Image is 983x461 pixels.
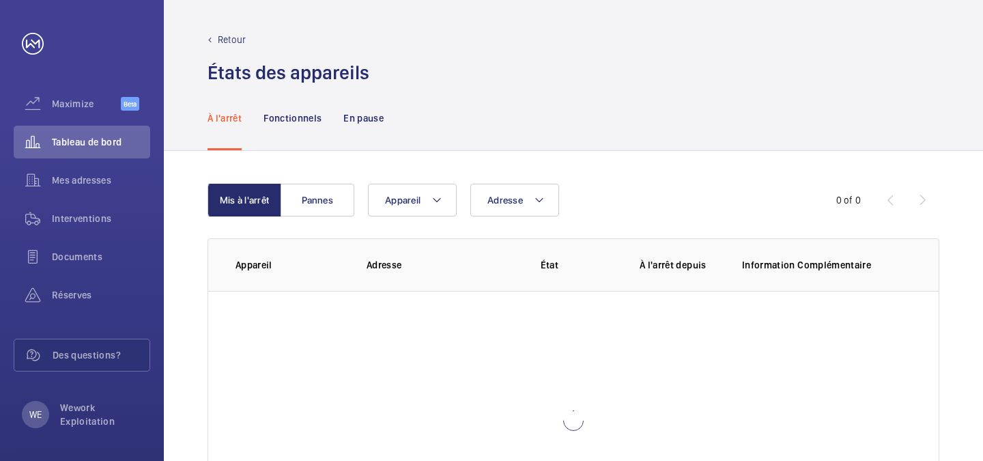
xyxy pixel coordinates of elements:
[385,195,421,206] span: Appareil
[218,33,246,46] p: Retour
[52,250,150,264] span: Documents
[52,173,150,187] span: Mes adresses
[367,258,481,272] p: Adresse
[60,401,142,428] p: Wework Exploitation
[208,60,369,85] h1: États des appareils
[836,193,861,207] div: 0 of 0
[343,111,384,125] p: En pause
[53,348,149,362] span: Des questions?
[208,184,281,216] button: Mis à l'arrêt
[52,135,150,149] span: Tableau de bord
[640,258,720,272] p: À l'arrêt depuis
[487,195,523,206] span: Adresse
[52,97,121,111] span: Maximize
[121,97,139,111] span: Beta
[52,288,150,302] span: Réserves
[281,184,354,216] button: Pannes
[208,111,242,125] p: À l'arrêt
[368,184,457,216] button: Appareil
[470,184,559,216] button: Adresse
[491,258,608,272] p: État
[263,111,322,125] p: Fonctionnels
[236,258,345,272] p: Appareil
[742,258,911,272] p: Information Complémentaire
[29,408,42,421] p: WE
[52,212,150,225] span: Interventions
